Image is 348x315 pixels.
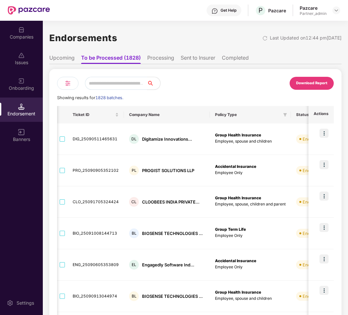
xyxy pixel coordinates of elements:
span: 1828 batches. [95,95,123,100]
img: svg+xml;base64,PHN2ZyB4bWxucz0iaHR0cDovL3d3dy53My5vcmcvMjAwMC9zdmciIHdpZHRoPSIyNCIgaGVpZ2h0PSIyNC... [64,79,72,87]
td: DIG_25090511465631 [67,123,124,155]
div: Last Updated on 12:44 pm[DATE] [270,34,342,41]
img: icon [319,254,329,263]
div: BIOSENSE TECHNOLOGIES ... [142,293,203,299]
img: svg+xml;base64,PHN2ZyBpZD0iU2V0dGluZy0yMHgyMCIgeG1sbnM9Imh0dHA6Ly93d3cudzMub3JnLzIwMDAvc3ZnIiB3aW... [7,300,13,306]
div: Endorsement Pending [303,136,347,142]
span: P [258,6,263,14]
p: Employee, spouse and children [215,296,286,302]
div: Download Report [296,80,327,86]
th: Company Name [124,106,210,123]
span: filter [283,113,287,117]
p: Employee Only [215,233,286,239]
td: BIO_25090913044974 [67,281,124,312]
div: Engagedly Software Ind... [142,262,194,268]
p: Employee, spouse and children [215,138,286,145]
p: Employee Only [215,264,286,270]
div: Endorsement Pending [303,262,347,268]
span: Ticket ID [73,112,114,117]
b: Group Health Insurance [215,133,261,137]
h1: Endorsements [49,31,117,45]
button: search [147,77,161,90]
div: Pazcare [300,5,327,11]
div: Partner_admin [300,11,327,16]
div: Settings [15,300,36,306]
img: icon [319,223,329,232]
div: Endorsement Pending [303,230,347,237]
th: Ticket ID [67,106,124,123]
div: Get Help [221,8,236,13]
li: Completed [222,54,249,64]
b: Accidental Insurance [215,258,256,263]
span: Policy Type [215,112,281,117]
li: Sent to Insurer [181,54,215,64]
img: svg+xml;base64,PHN2ZyBpZD0iQ29tcGFuaWVzIiB4bWxucz0iaHR0cDovL3d3dy53My5vcmcvMjAwMC9zdmciIHdpZHRoPS... [18,27,25,33]
th: Actions [308,106,334,123]
img: svg+xml;base64,PHN2ZyB3aWR0aD0iMjAiIGhlaWdodD0iMjAiIHZpZXdCb3g9IjAgMCAyMCAyMCIgZmlsbD0ibm9uZSIgeG... [18,78,25,84]
li: To be Processed (1828) [81,54,141,64]
td: PRO_25090905352102 [67,155,124,186]
b: Group Health Insurance [215,290,261,295]
img: icon [319,160,329,169]
div: DL [129,134,139,144]
p: Employee, spouse, children and parent [215,201,286,207]
span: search [147,81,160,86]
div: Pazcare [268,7,286,14]
img: svg+xml;base64,PHN2ZyBpZD0iUmVsb2FkLTMyeDMyIiB4bWxucz0iaHR0cDovL3d3dy53My5vcmcvMjAwMC9zdmciIHdpZH... [262,36,268,41]
div: Endorsement Pending [303,293,347,299]
img: svg+xml;base64,PHN2ZyBpZD0iSGVscC0zMngzMiIgeG1sbnM9Imh0dHA6Ly93d3cudzMub3JnLzIwMDAvc3ZnIiB3aWR0aD... [211,8,218,14]
td: BIO_25091008144713 [67,218,124,249]
div: BL [129,228,139,238]
img: icon [319,129,329,138]
div: CLOOBEES INDIA PRIVATE... [142,199,199,205]
img: svg+xml;base64,PHN2ZyBpZD0iSXNzdWVzX2Rpc2FibGVkIiB4bWxucz0iaHR0cDovL3d3dy53My5vcmcvMjAwMC9zdmciIH... [18,52,25,59]
img: svg+xml;base64,PHN2ZyBpZD0iRHJvcGRvd24tMzJ4MzIiIHhtbG5zPSJodHRwOi8vd3d3LnczLm9yZy8yMDAwL3N2ZyIgd2... [334,8,339,13]
img: svg+xml;base64,PHN2ZyB3aWR0aD0iMTYiIGhlaWdodD0iMTYiIHZpZXdCb3g9IjAgMCAxNiAxNiIgZmlsbD0ibm9uZSIgeG... [18,129,25,135]
b: Group Health Insurance [215,195,261,200]
div: Digitamize Innovations... [142,136,192,142]
td: ENG_25090605353809 [67,249,124,281]
td: CLO_25091705324424 [67,186,124,218]
div: PL [129,166,139,175]
img: icon [319,286,329,295]
div: Endorsement Pending [303,167,347,174]
img: icon [319,192,329,201]
b: Accidental Insurance [215,164,256,169]
div: CL [129,197,139,207]
div: Endorsement Pending [303,199,347,205]
div: BIOSENSE TECHNOLOGIES ... [142,230,203,237]
span: filter [282,111,288,119]
div: PROGIST SOLUTIONS LLP [142,168,194,174]
span: Showing results for [57,95,123,100]
img: svg+xml;base64,PHN2ZyB3aWR0aD0iMTQuNSIgaGVpZ2h0PSIxNC41IiB2aWV3Qm94PSIwIDAgMTYgMTYiIGZpbGw9Im5vbm... [18,103,25,110]
div: EL [129,260,139,270]
div: BL [129,291,139,301]
b: Group Term Life [215,227,246,232]
p: Employee Only [215,170,286,176]
img: New Pazcare Logo [8,6,50,15]
li: Processing [147,54,174,64]
li: Upcoming [49,54,75,64]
